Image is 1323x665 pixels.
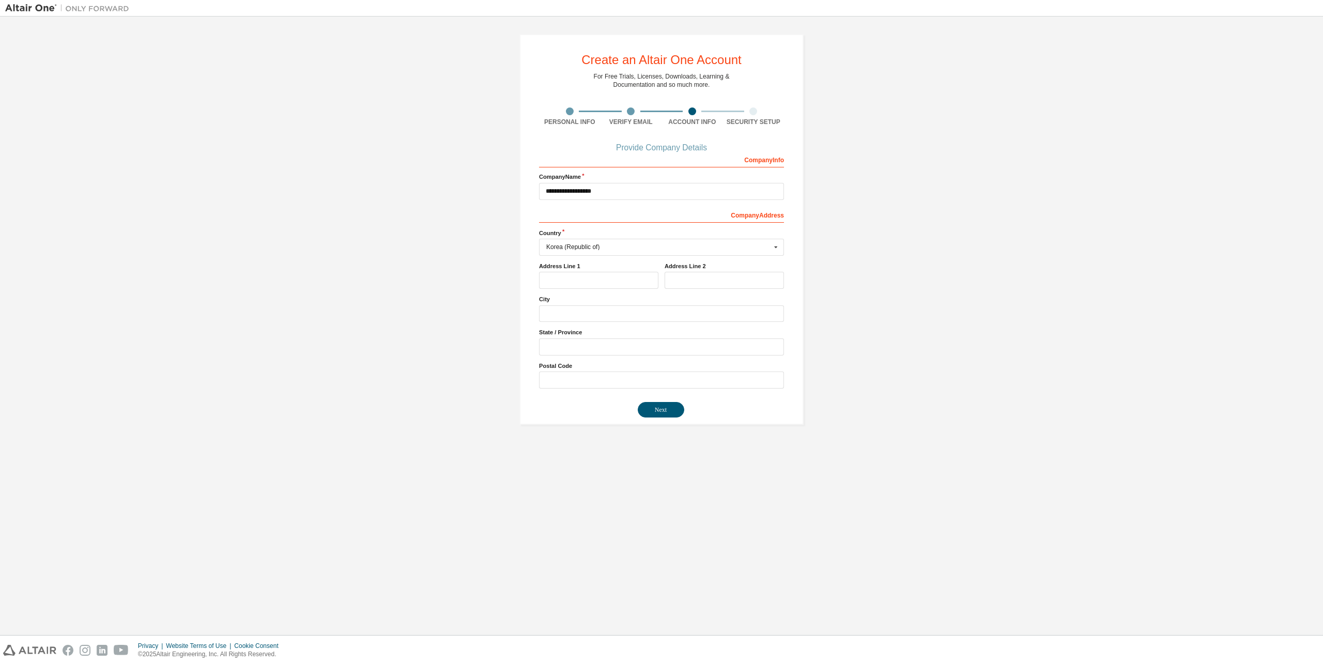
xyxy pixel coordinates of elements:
[539,145,784,151] div: Provide Company Details
[546,244,771,250] div: Korea (Republic of)
[539,151,784,167] div: Company Info
[539,328,784,336] label: State / Province
[539,262,658,270] label: Address Line 1
[601,118,662,126] div: Verify Email
[539,362,784,370] label: Postal Code
[539,173,784,181] label: Company Name
[166,642,234,650] div: Website Terms of Use
[723,118,784,126] div: Security Setup
[97,645,107,656] img: linkedin.svg
[5,3,134,13] img: Altair One
[63,645,73,656] img: facebook.svg
[661,118,723,126] div: Account Info
[234,642,284,650] div: Cookie Consent
[539,295,784,303] label: City
[594,72,730,89] div: For Free Trials, Licenses, Downloads, Learning & Documentation and so much more.
[638,402,684,417] button: Next
[138,650,285,659] p: © 2025 Altair Engineering, Inc. All Rights Reserved.
[539,229,784,237] label: Country
[80,645,90,656] img: instagram.svg
[665,262,784,270] label: Address Line 2
[581,54,742,66] div: Create an Altair One Account
[138,642,166,650] div: Privacy
[114,645,129,656] img: youtube.svg
[539,206,784,223] div: Company Address
[539,118,601,126] div: Personal Info
[3,645,56,656] img: altair_logo.svg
